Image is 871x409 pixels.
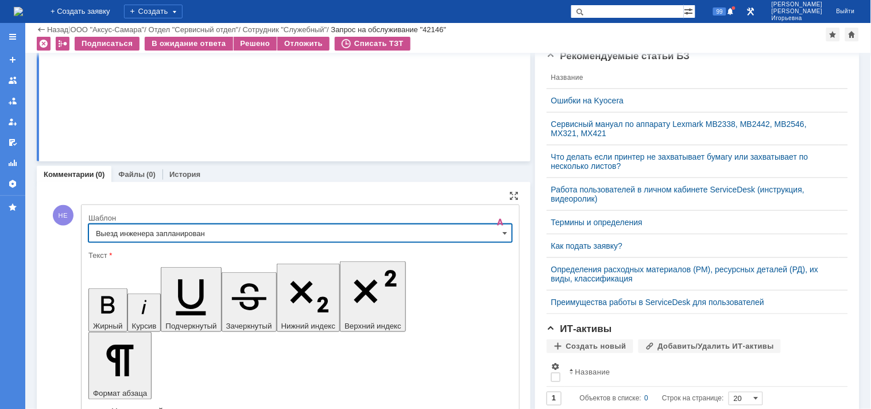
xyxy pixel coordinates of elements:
[772,8,823,15] span: [PERSON_NAME]
[149,25,243,34] div: /
[645,392,649,406] div: 0
[551,362,560,372] span: Настройки
[149,25,239,34] a: Отдел "Сервисный отдел"
[88,252,510,259] div: Текст
[772,15,823,22] span: Игорьевна
[547,67,839,89] th: Название
[551,265,834,283] a: Определения расходных материалов (РМ), ресурсных деталей (РД), их виды, классификация
[510,191,519,200] div: На всю страницу
[684,5,695,16] span: Расширенный поиск
[88,288,127,332] button: Жирный
[331,25,447,34] div: Запрос на обслуживание "42146"
[845,28,859,41] div: Сделать домашней страницей
[222,272,277,332] button: Зачеркнутый
[277,264,340,332] button: Нижний индекс
[169,170,200,179] a: История
[3,92,22,110] a: Заявки в моей ответственности
[3,175,22,193] a: Настройки
[118,170,145,179] a: Файлы
[713,7,726,16] span: 99
[340,261,406,332] button: Верхний индекс
[565,358,839,387] th: Название
[71,25,149,34] div: /
[88,332,152,400] button: Формат абзаца
[551,185,834,203] a: Работа пользователей в личном кабинете ServiceDesk (инструкция, видеоролик)
[547,51,690,61] span: Рекомендуемые статьи БЗ
[281,322,336,330] span: Нижний индекс
[826,28,840,41] div: Добавить в избранное
[5,59,146,71] span: техническая поддержка AXUS
[165,322,216,330] span: Подчеркнутый
[96,170,105,179] div: (0)
[188,10,316,20] span: закончилась краска в картридже.
[772,1,823,8] span: [PERSON_NAME]
[494,215,508,229] span: Скрыть панель инструментов
[37,37,51,51] div: Удалить
[551,152,834,171] a: Что делать если принтер не захватывает бумагу или захватывает по несколько листов?
[344,322,401,330] span: Верхний индекс
[14,7,23,16] img: logo
[243,25,327,34] a: Сотрудник "Служебный"
[744,5,758,18] a: Перейти в интерфейс администратора
[5,5,167,28] font: Мы зафиксировали Ваше обращение и занимаемся им
[3,154,22,172] a: Отчеты
[243,25,331,34] div: /
[93,389,147,398] span: Формат абзаца
[124,5,183,18] div: Создать
[16,133,18,142] span: .
[551,119,834,138] a: Сервисный мануал по аппарату Lexmark MB2338, MB2442, MB2546, MX321, MX421
[53,205,73,226] span: НЕ
[44,170,94,179] a: Комментарии
[29,133,110,142] span: .: [PHONE_NUMBER]
[226,322,272,330] span: Зачеркнутый
[5,47,68,59] span: С уважением,
[161,267,221,332] button: Подчеркнутый
[47,25,68,34] a: Назад
[580,392,724,406] i: Строк на странице:
[3,51,22,69] a: Создать заявку
[551,96,834,105] a: Ошибки на Kyocera
[580,395,641,403] span: Объектов в списке:
[18,133,29,142] span: тел
[88,214,510,222] div: Шаблон
[132,322,157,330] span: Курсив
[3,133,22,152] a: Мои согласования
[547,323,612,334] span: ИТ-активы
[575,368,610,377] div: Название
[93,322,123,330] span: Жирный
[3,71,22,90] a: Заявки на командах
[551,298,834,307] a: Преимущества работы в ServiceDesk для пользователей
[56,37,69,51] div: Работа с массовостью
[146,170,156,179] div: (0)
[3,113,22,131] a: Мои заявки
[71,25,145,34] a: ООО "Аксус-Самара"
[551,241,834,250] a: Как подать заявку?
[551,218,834,227] a: Термины и определения
[24,143,168,152] a: [EMAIL_ADDRESS][DOMAIN_NAME]
[127,294,161,332] button: Курсив
[14,7,23,16] a: Перейти на домашнюю страницу
[68,25,70,33] div: |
